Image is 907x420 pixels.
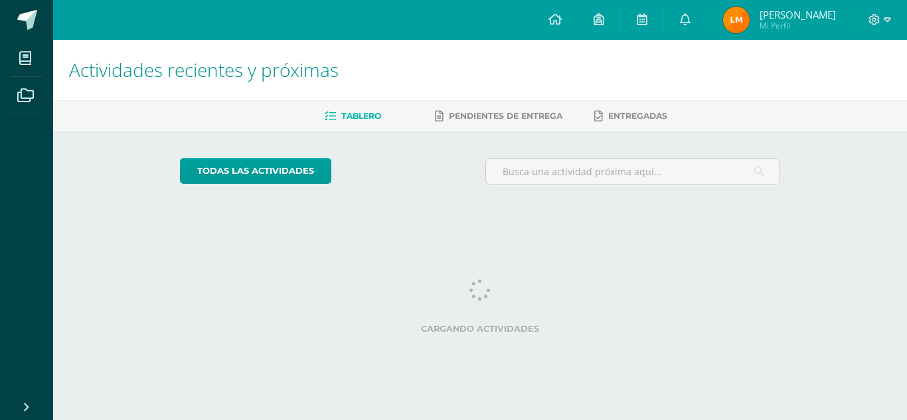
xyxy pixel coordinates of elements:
label: Cargando actividades [180,324,781,334]
img: 2f5a4b3dc06932fc5c66af153596470d.png [723,7,750,33]
a: Pendientes de entrega [435,105,562,127]
span: Tablero [341,111,381,121]
span: Mi Perfil [760,20,836,31]
a: Entregadas [594,105,667,127]
a: todas las Actividades [180,158,331,184]
a: Tablero [325,105,381,127]
span: Actividades recientes y próximas [69,57,339,82]
span: Pendientes de entrega [449,111,562,121]
span: [PERSON_NAME] [760,8,836,21]
span: Entregadas [608,111,667,121]
input: Busca una actividad próxima aquí... [486,159,780,184]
